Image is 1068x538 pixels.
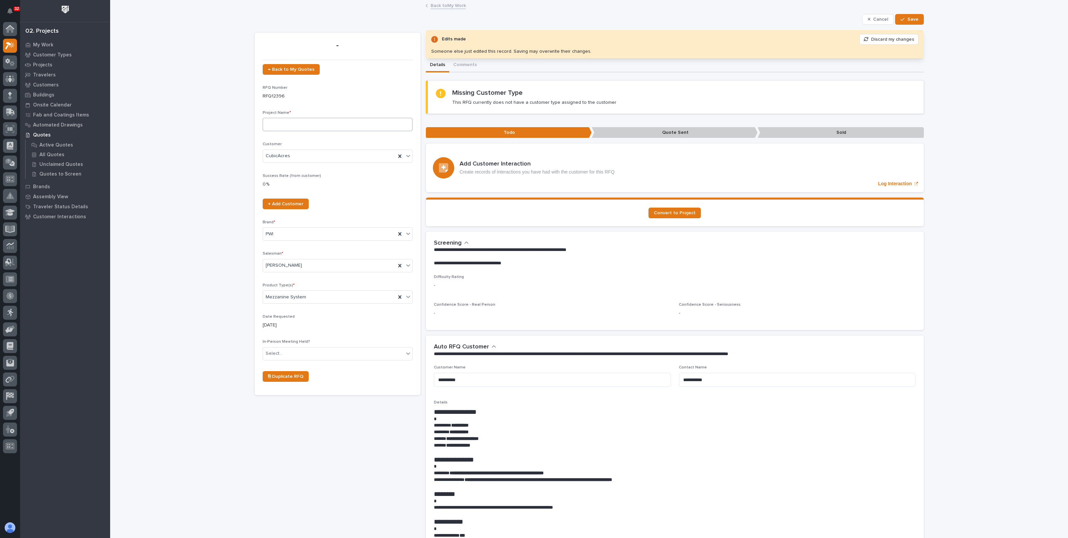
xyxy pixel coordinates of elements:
[263,199,309,209] a: + Add Customer
[263,340,310,344] span: In-Person Meeting Held?
[20,90,110,100] a: Buildings
[434,240,469,247] button: Screening
[873,16,888,22] span: Cancel
[266,294,306,301] span: Mezzanine System
[263,111,291,115] span: Project Name
[59,3,71,16] img: Workspace Logo
[263,181,413,188] p: 0 %
[266,231,273,238] span: PWI
[20,110,110,120] a: Fab and Coatings Items
[434,282,916,289] p: -
[8,8,17,19] div: Notifications32
[654,211,696,215] span: Convert to Project
[266,350,282,357] div: Select...
[263,142,282,146] span: Customer
[3,4,17,18] button: Notifications
[268,67,314,72] span: ← Back to My Quotes
[33,72,56,78] p: Travelers
[758,127,923,138] p: Sold
[33,92,54,98] p: Buildings
[33,62,52,68] p: Projects
[33,82,59,88] p: Customers
[648,208,701,218] a: Convert to Project
[33,52,72,58] p: Customer Types
[452,99,616,105] p: This RFQ currently does not have a customer type assigned to the customer
[878,181,912,187] p: Log Interaction
[33,204,88,210] p: Traveler Status Details
[862,14,894,25] button: Cancel
[263,86,287,90] span: RFQ Number
[895,14,923,25] button: Save
[434,240,462,247] h2: Screening
[33,122,83,128] p: Automated Drawings
[679,310,916,317] p: -
[25,28,59,35] div: 02. Projects
[859,34,918,45] button: Discard my changes
[434,303,495,307] span: Confidence Score - Real Person
[39,162,83,168] p: Unclaimed Quotes
[20,70,110,80] a: Travelers
[26,150,110,159] a: All Quotes
[15,6,19,11] p: 32
[263,174,321,178] span: Success Rate (from customer)
[434,310,671,317] p: -
[263,220,275,224] span: Brand
[266,153,290,160] span: CubicAcres
[33,42,53,48] p: My Work
[33,184,50,190] p: Brands
[20,212,110,222] a: Customer Interactions
[263,315,295,319] span: Date Requested
[426,144,924,192] a: Log Interaction
[434,343,489,351] h2: Auto RFQ Customer
[39,152,64,158] p: All Quotes
[434,400,448,405] span: Details
[268,202,303,206] span: + Add Customer
[263,41,413,50] p: -
[3,521,17,535] button: users-avatar
[679,365,707,369] span: Contact Name
[263,371,309,382] a: ⎘ Duplicate RFQ
[20,100,110,110] a: Onsite Calendar
[20,130,110,140] a: Quotes
[33,214,86,220] p: Customer Interactions
[26,160,110,169] a: Unclaimed Quotes
[33,194,68,200] p: Assembly View
[460,161,615,168] h3: Add Customer Interaction
[20,80,110,90] a: Customers
[33,112,89,118] p: Fab and Coatings Items
[907,16,918,22] span: Save
[449,58,481,72] button: Comments
[434,343,496,351] button: Auto RFQ Customer
[426,58,449,72] button: Details
[426,127,592,138] p: Todo
[26,169,110,179] a: Quotes to Screen
[434,275,464,279] span: Difficulty Rating
[263,252,283,256] span: Salesman
[268,374,303,379] span: ⎘ Duplicate RFQ
[452,89,523,97] h2: Missing Customer Type
[20,50,110,60] a: Customer Types
[20,60,110,70] a: Projects
[263,93,413,100] p: RFQ12396
[39,142,73,148] p: Active Quotes
[442,35,466,43] div: Edits made
[20,192,110,202] a: Assembly View
[26,140,110,150] a: Active Quotes
[20,40,110,50] a: My Work
[434,365,466,369] span: Customer Name
[460,169,615,175] p: Create records of interactions you have had with the customer for this RFQ
[33,132,51,138] p: Quotes
[263,322,413,329] p: [DATE]
[592,127,758,138] p: Quote Sent
[20,182,110,192] a: Brands
[39,171,81,177] p: Quotes to Screen
[33,102,72,108] p: Onsite Calendar
[263,64,320,75] a: ← Back to My Quotes
[263,283,295,287] span: Product Type(s)
[266,262,302,269] span: [PERSON_NAME]
[431,49,591,54] div: Someone else just edited this record. Saving may overwrite their changes.
[679,303,741,307] span: Confidence Score - Seriousness
[20,120,110,130] a: Automated Drawings
[20,202,110,212] a: Traveler Status Details
[431,1,466,9] a: Back toMy Work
